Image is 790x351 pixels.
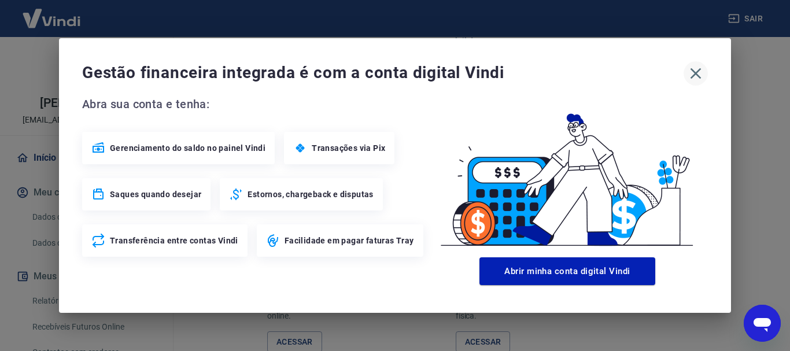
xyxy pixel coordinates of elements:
span: Gestão financeira integrada é com a conta digital Vindi [82,61,684,84]
span: Estornos, chargeback e disputas [248,189,373,200]
span: Facilidade em pagar faturas Tray [285,235,414,246]
span: Gerenciamento do saldo no painel Vindi [110,142,265,154]
button: Abrir minha conta digital Vindi [479,257,655,285]
span: Transações via Pix [312,142,385,154]
img: Good Billing [427,95,708,253]
span: Abra sua conta e tenha: [82,95,427,113]
iframe: Botão para abrir a janela de mensagens [744,305,781,342]
span: Transferência entre contas Vindi [110,235,238,246]
span: Saques quando desejar [110,189,201,200]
